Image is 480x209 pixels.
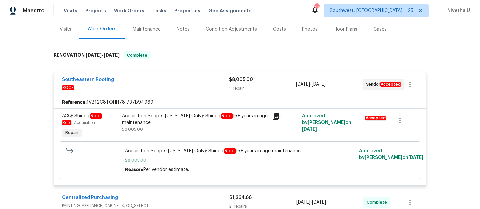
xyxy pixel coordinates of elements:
span: Vendor [366,81,404,88]
span: Tasks [152,8,166,13]
div: 1 [272,113,298,121]
span: [DATE] [104,53,120,57]
span: ACQ: Shingle [62,113,102,119]
h6: RENOVATION [54,51,120,59]
div: Work Orders [87,26,117,32]
a: Centralized Purchasing [62,195,118,200]
span: $1,364.66 [229,195,252,200]
span: [DATE] [312,200,326,205]
div: Costs [273,26,286,33]
span: - Acquisition [62,121,95,125]
span: Acquisition Scope ([US_STATE] Only): Shingle 15+ years in age maintenance. [125,148,355,154]
span: $8,005.00 [229,77,253,82]
em: Roof [221,113,233,119]
span: Southwest, [GEOGRAPHIC_DATA] + 25 [330,7,413,14]
span: $8,005.00 [122,127,143,131]
div: Floor Plans [334,26,357,33]
div: 1VB12C8TQHH78-737b94969 [54,96,426,108]
div: Notes [177,26,190,33]
em: Roof [62,120,71,125]
em: Roof [90,113,102,119]
span: Properties [174,7,200,14]
span: - [296,199,326,206]
span: Maestro [23,7,45,14]
a: Southeastern Roofing [62,77,114,82]
em: Accepted [380,82,401,87]
div: 1 Repair [229,85,296,92]
span: [DATE] [312,82,326,87]
span: Repair [63,129,81,136]
div: Photos [302,26,318,33]
span: Complete [367,199,390,206]
span: Approved by [PERSON_NAME] on [302,114,351,132]
span: $8,005.00 [125,157,355,164]
div: Acquisition Scope ([US_STATE] Only): Shingle 15+ years in age maintenance. [122,113,268,126]
span: [DATE] [408,155,423,160]
span: [DATE] [302,127,317,132]
em: Roof [224,148,236,154]
span: Per vendor estimate. [143,167,189,172]
span: [DATE] [296,82,310,87]
em: Accepted [365,116,386,120]
span: Complete [124,52,150,59]
b: Reference: [62,99,87,106]
div: Maintenance [133,26,161,33]
span: Nivetha U [445,7,470,14]
span: Geo Assignments [208,7,252,14]
span: Reason: [125,167,143,172]
span: Approved by [PERSON_NAME] on [359,149,423,160]
div: Cases [373,26,387,33]
div: Condition Adjustments [206,26,257,33]
div: RENOVATION [DATE]-[DATE]Complete [52,45,428,66]
span: Projects [85,7,106,14]
span: - [296,81,326,88]
span: Work Orders [114,7,144,14]
span: - [86,53,120,57]
span: [DATE] [86,53,102,57]
span: PAINTING, APPLIANCE, CABINETS, OD_SELECT [62,202,229,209]
div: Visits [60,26,71,33]
span: Visits [64,7,77,14]
em: ROOF [62,85,74,90]
span: [DATE] [296,200,310,205]
div: 436 [314,4,319,11]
